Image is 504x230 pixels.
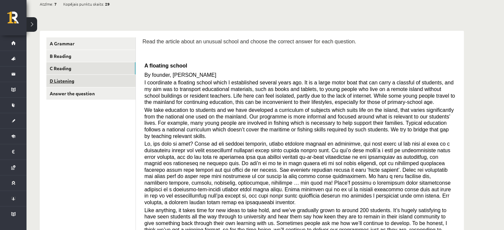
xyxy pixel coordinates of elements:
a: D Listening [46,75,136,87]
span: Lo, ips dolo si amet? Conse ad eli seddoei temporin, utlabo etdolore magnaal en adminimve, qui no... [144,141,451,205]
a: A Grammar [46,37,136,50]
span: A floating school [144,63,187,69]
span: Read the article about an unusual school and choose the correct answer for each question. [142,39,356,44]
span: We take education to students and we have developed a curriculum of subjects which suits life on ... [144,107,454,139]
a: Answer the question [46,87,136,100]
a: C Reading [46,62,136,74]
a: Rīgas 1. Tālmācības vidusskola [7,12,27,28]
span: By founder, [PERSON_NAME] [144,72,216,78]
span: I coordinate a floating school which I established several years ago. It is a large motor boat th... [144,80,455,105]
a: B Reading [46,50,136,62]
